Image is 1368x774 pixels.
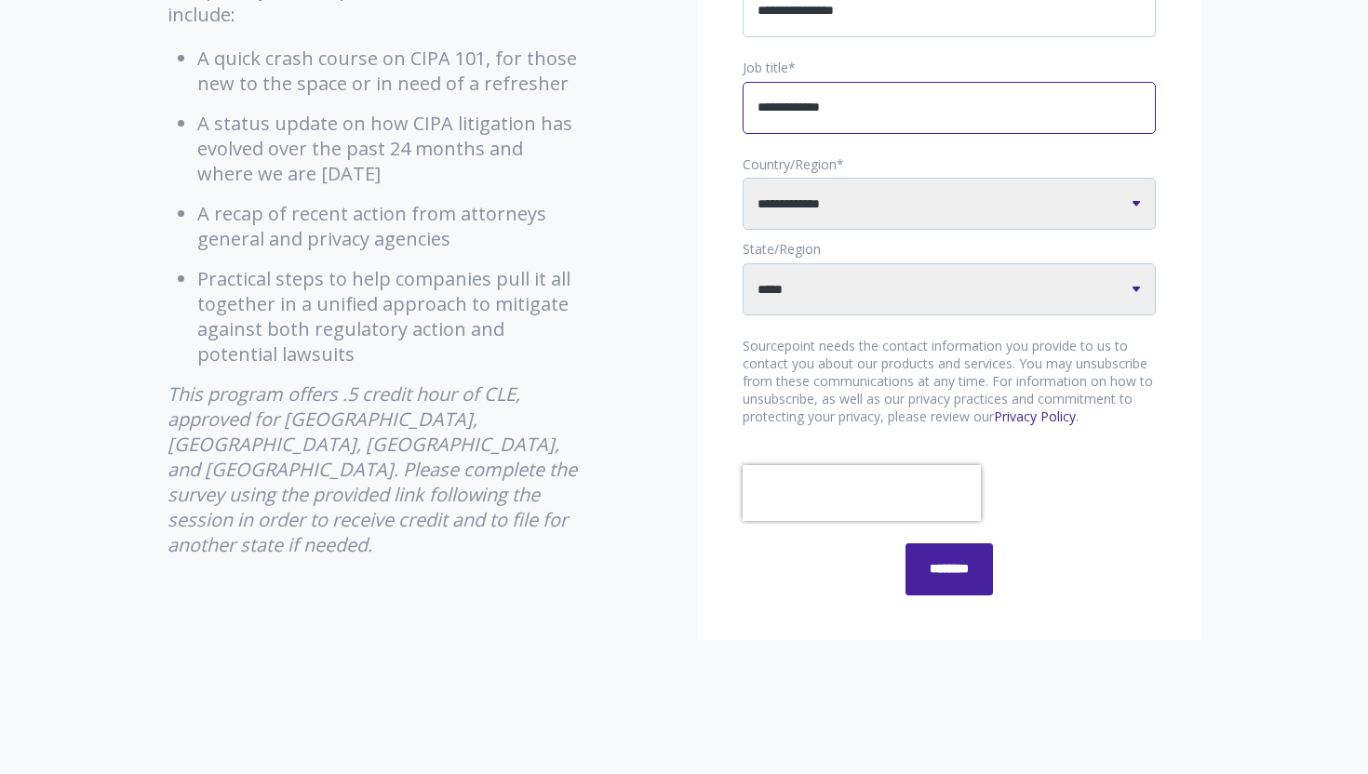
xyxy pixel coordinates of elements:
li: Practical steps to help companies pull it all together in a unified approach to mitigate against ... [197,266,582,367]
a: Privacy Policy [994,407,1076,425]
span: Job title [743,59,788,76]
li: A recap of recent action from attorneys general and privacy agencies [197,201,582,251]
span: Country/Region [743,155,837,173]
iframe: reCAPTCHA [743,465,981,521]
em: This program offers .5 credit hour of CLE, approved for [GEOGRAPHIC_DATA], [GEOGRAPHIC_DATA], [GE... [168,381,577,557]
p: Sourcepoint needs the contact information you provide to us to contact you about our products and... [743,338,1156,426]
span: State/Region [743,240,821,258]
li: A status update on how CIPA litigation has evolved over the past 24 months and where we are [DATE] [197,111,582,186]
li: A quick crash course on CIPA 101, for those new to the space or in need of a refresher [197,46,582,96]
